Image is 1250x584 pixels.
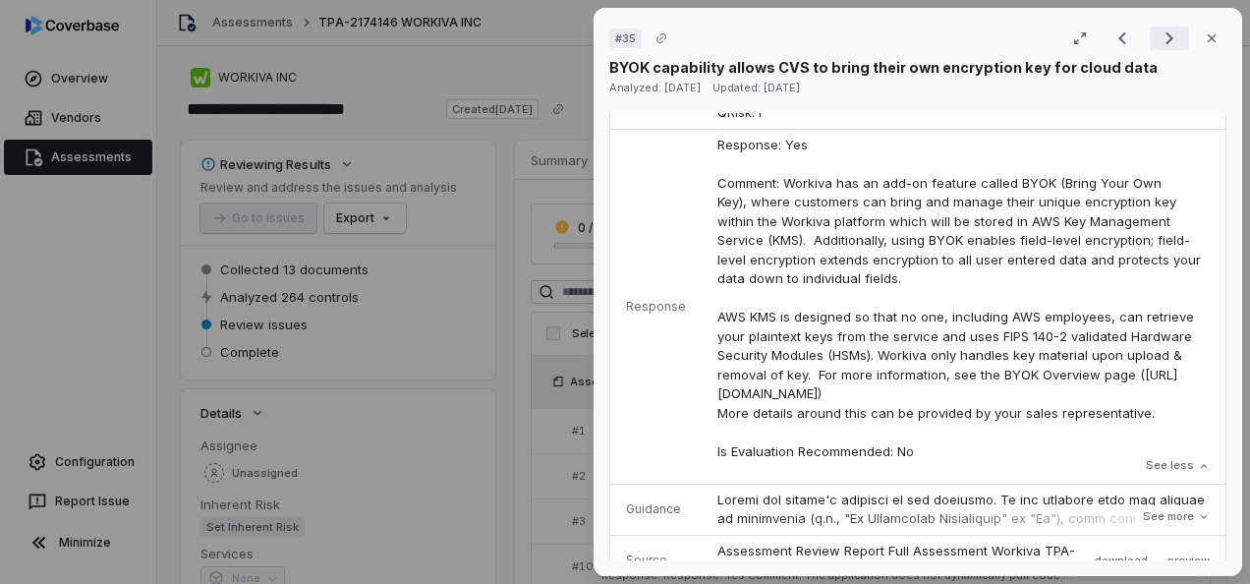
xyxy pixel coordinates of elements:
button: See more [1137,499,1216,535]
button: Copy link [644,21,679,56]
button: Next result [1150,27,1189,50]
button: Previous result [1103,27,1142,50]
p: Assessment Review Report Full Assessment Workiva TPA-2174146.xlsx [717,542,1075,580]
p: Response: Yes Comment: Workiva has an add-on feature called BYOK (Bring Your Own Key), where cust... [717,136,1210,462]
span: Analyzed: [DATE] [609,81,701,94]
span: # 35 [615,30,636,46]
span: Updated: [DATE] [712,81,800,94]
button: download [1087,549,1156,572]
p: Response [626,299,686,315]
p: Source [626,553,686,568]
button: preview [1167,549,1210,572]
p: BYOK capability allows CVS to bring their own encryption key for cloud data [609,57,1158,78]
p: Guidance [626,501,686,517]
button: See less [1140,448,1216,484]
